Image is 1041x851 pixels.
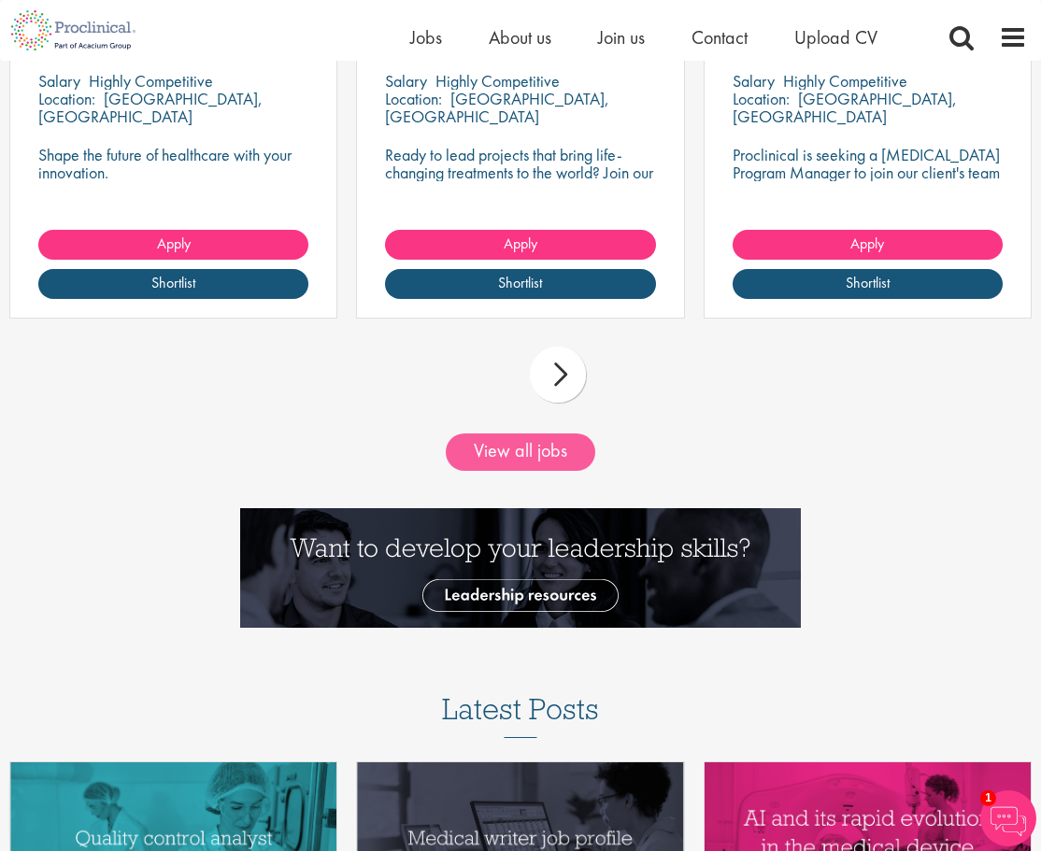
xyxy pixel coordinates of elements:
[446,433,595,471] a: View all jobs
[385,269,655,299] a: Shortlist
[980,790,1036,846] img: Chatbot
[733,230,1003,260] a: Apply
[530,347,586,403] div: next
[489,25,551,50] a: About us
[385,88,609,127] p: [GEOGRAPHIC_DATA], [GEOGRAPHIC_DATA]
[38,70,80,92] span: Salary
[733,269,1003,299] a: Shortlist
[385,88,442,109] span: Location:
[38,230,308,260] a: Apply
[38,146,308,181] p: Shape the future of healthcare with your innovation.
[240,508,801,628] img: Want to develop your leadership skills? See our Leadership Resources
[733,70,775,92] span: Salary
[89,70,213,92] p: Highly Competitive
[850,234,884,253] span: Apply
[980,790,996,806] span: 1
[435,70,560,92] p: Highly Competitive
[733,88,957,127] p: [GEOGRAPHIC_DATA], [GEOGRAPHIC_DATA]
[38,269,308,299] a: Shortlist
[504,234,537,253] span: Apply
[38,88,263,127] p: [GEOGRAPHIC_DATA], [GEOGRAPHIC_DATA]
[794,25,877,50] a: Upload CV
[38,88,95,109] span: Location:
[385,146,655,217] p: Ready to lead projects that bring life-changing treatments to the world? Join our client at the f...
[733,88,790,109] span: Location:
[385,230,655,260] a: Apply
[598,25,645,50] a: Join us
[692,25,748,50] a: Contact
[442,693,599,738] h3: Latest Posts
[385,70,427,92] span: Salary
[783,70,907,92] p: Highly Competitive
[157,234,191,253] span: Apply
[240,556,801,575] a: Want to develop your leadership skills? See our Leadership Resources
[410,25,442,50] a: Jobs
[733,146,1003,234] p: Proclinical is seeking a [MEDICAL_DATA] Program Manager to join our client's team for an exciting...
